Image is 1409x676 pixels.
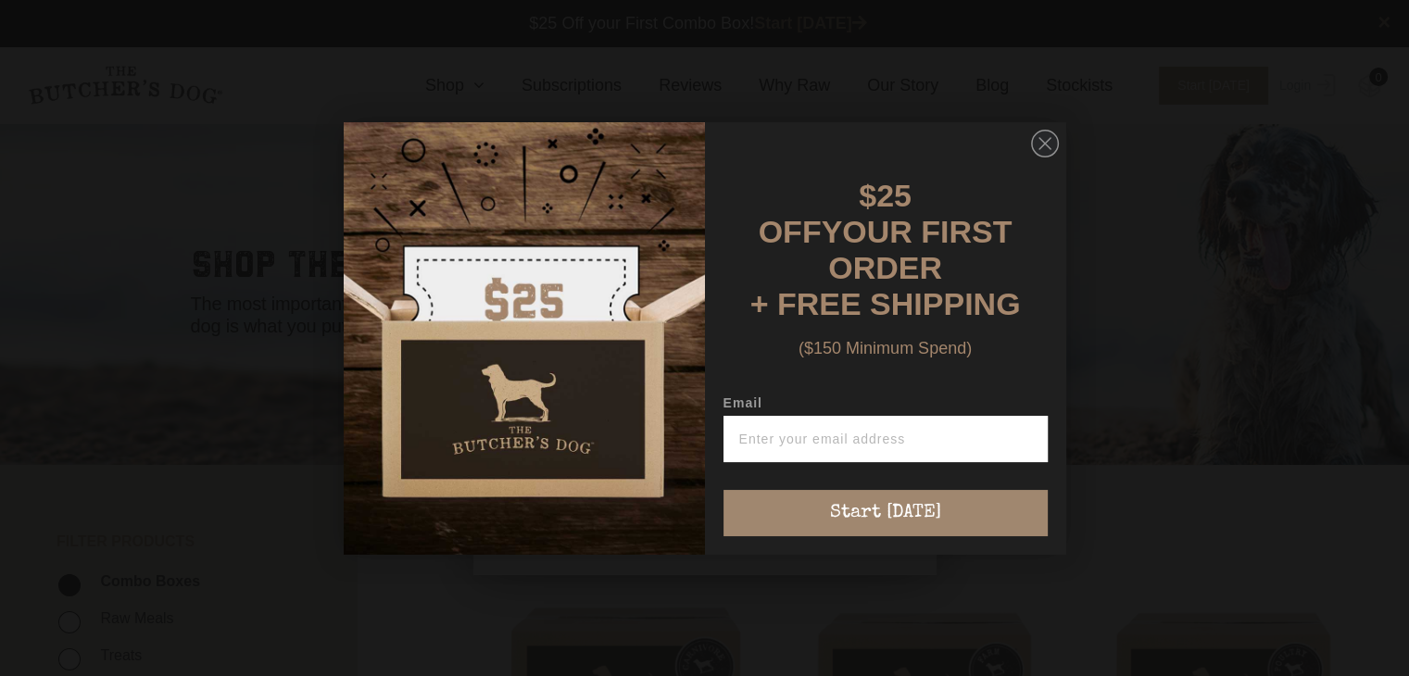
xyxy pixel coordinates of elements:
button: Close dialog [1031,130,1059,157]
label: Email [723,395,1048,416]
span: ($150 Minimum Spend) [799,339,972,357]
input: Enter your email address [723,416,1048,462]
span: YOUR FIRST ORDER + FREE SHIPPING [750,214,1021,321]
button: Start [DATE] [723,490,1048,536]
img: d0d537dc-5429-4832-8318-9955428ea0a1.jpeg [344,122,705,555]
span: $25 OFF [759,178,912,249]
